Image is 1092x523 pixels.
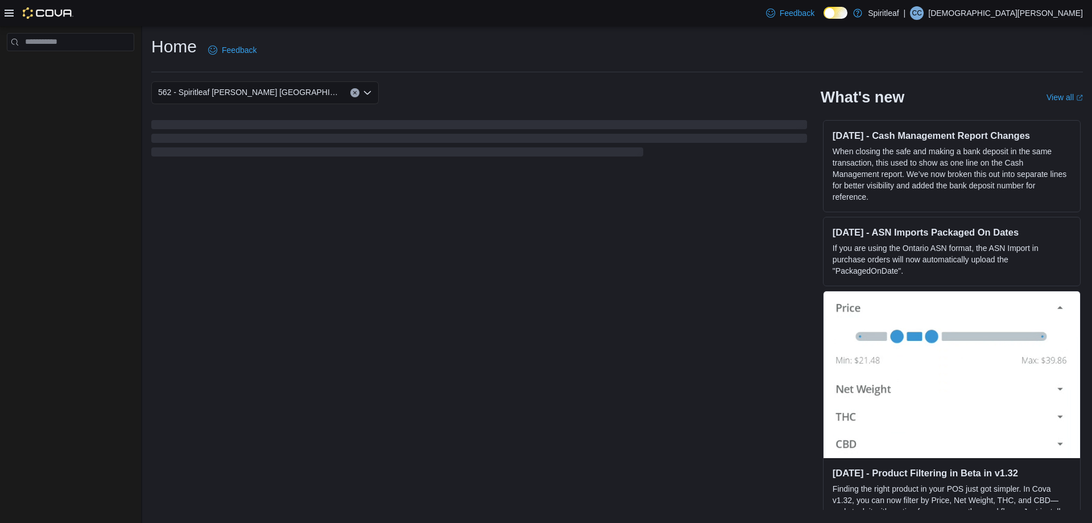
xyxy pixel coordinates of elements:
[222,44,257,56] span: Feedback
[23,7,73,19] img: Cova
[363,88,372,97] button: Open list of options
[204,39,261,61] a: Feedback
[833,242,1071,277] p: If you are using the Ontario ASN format, the ASN Import in purchase orders will now automatically...
[158,85,339,99] span: 562 - Spiritleaf [PERSON_NAME] [GEOGRAPHIC_DATA] (Waterdown)
[912,6,922,20] span: CC
[910,6,924,20] div: Christian C
[868,6,899,20] p: Spiritleaf
[151,122,807,159] span: Loading
[350,88,359,97] button: Clear input
[833,146,1071,203] p: When closing the safe and making a bank deposit in the same transaction, this used to show as one...
[7,53,134,81] nav: Complex example
[833,467,1071,479] h3: [DATE] - Product Filtering in Beta in v1.32
[151,35,197,58] h1: Home
[833,130,1071,141] h3: [DATE] - Cash Management Report Changes
[762,2,819,24] a: Feedback
[780,7,814,19] span: Feedback
[833,227,1071,238] h3: [DATE] - ASN Imports Packaged On Dates
[904,6,906,20] p: |
[1076,94,1083,101] svg: External link
[928,6,1083,20] p: [DEMOGRAPHIC_DATA][PERSON_NAME]
[824,7,847,19] input: Dark Mode
[1046,93,1083,102] a: View allExternal link
[821,88,904,106] h2: What's new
